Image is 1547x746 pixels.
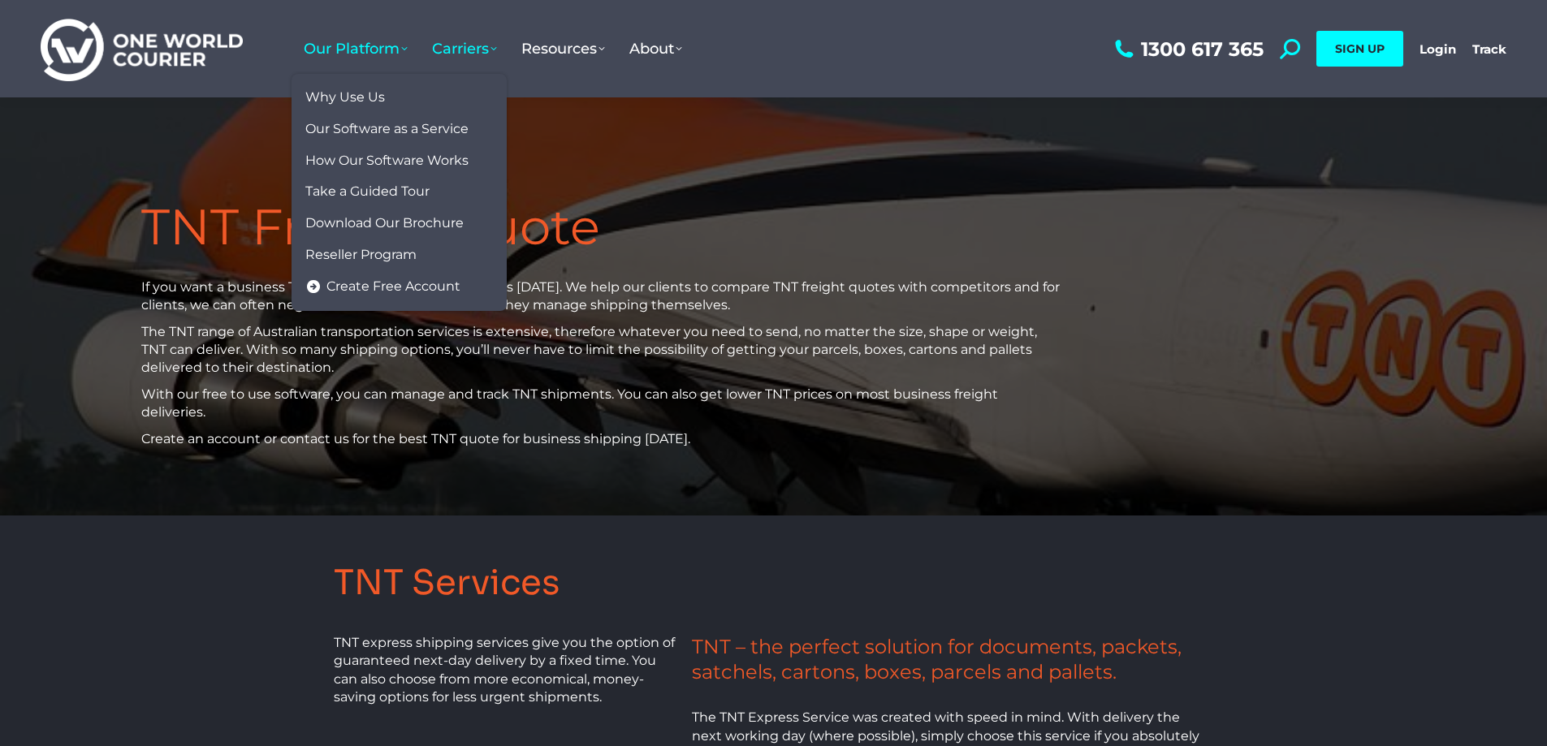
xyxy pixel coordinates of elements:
[1111,39,1264,59] a: 1300 617 365
[1420,41,1456,57] a: Login
[326,278,460,295] span: Create Free Account
[141,386,1060,422] p: With our free to use software, you can manage and track TNT shipments. You can also get lower TNT...
[629,40,682,58] span: About
[1316,31,1403,67] a: SIGN UP
[692,634,1212,684] p: TNT – the perfect solution for documents, packets, satchels, cartons, boxes, parcels and pallets.
[521,40,605,58] span: Resources
[305,89,385,106] span: Why Use Us
[300,271,499,303] a: Create Free Account
[305,153,469,170] span: How Our Software Works
[41,16,243,82] img: One World Courier
[305,247,417,264] span: Reseller Program
[300,239,499,271] a: Reseller Program
[292,24,420,74] a: Our Platform
[300,114,499,145] a: Our Software as a Service
[420,24,509,74] a: Carriers
[304,40,408,58] span: Our Platform
[300,145,499,177] a: How Our Software Works
[509,24,617,74] a: Resources
[305,215,464,232] span: Download Our Brochure
[305,121,469,138] span: Our Software as a Service
[334,564,1214,602] h3: TNT Services
[1335,41,1385,56] span: SIGN UP
[300,176,499,208] a: Take a Guided Tour
[141,430,1060,448] p: Create an account or contact us for the best TNT quote for business shipping [DATE].
[305,183,430,201] span: Take a Guided Tour
[1472,41,1506,57] a: Track
[334,634,676,707] p: TNT express shipping services give you the option of guaranteed next-day delivery by a fixed time...
[141,323,1060,377] p: The TNT range of Australian transportation services is extensive, therefore whatever you need to ...
[300,208,499,239] a: Download Our Brochure
[300,82,499,114] a: Why Use Us
[141,200,1060,254] h1: TNT Freight Quote
[617,24,694,74] a: About
[432,40,497,58] span: Carriers
[141,278,1060,315] p: If you want a business TNT freight quote, then contact us [DATE]. We help our clients to compare ...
